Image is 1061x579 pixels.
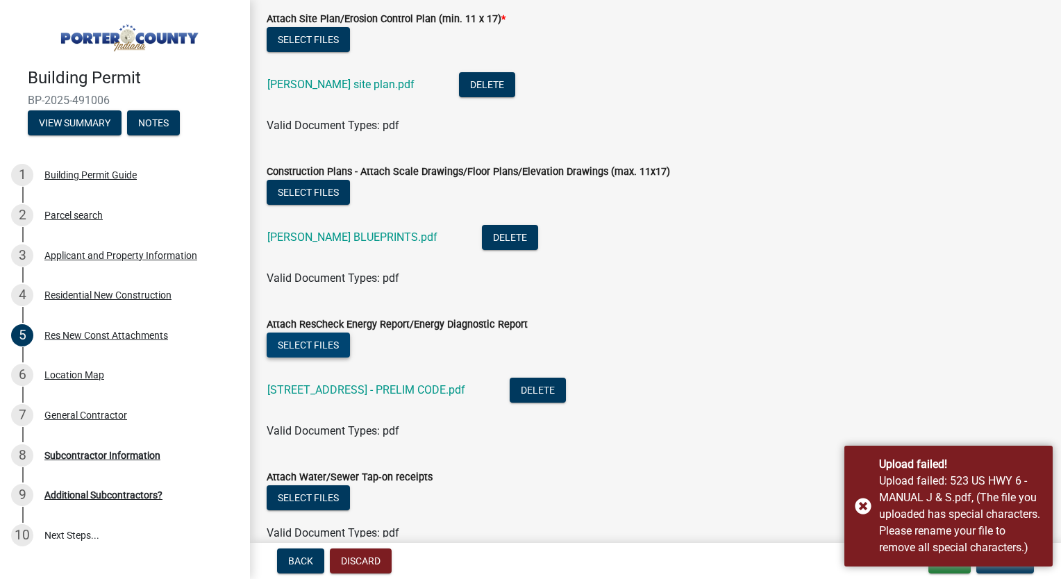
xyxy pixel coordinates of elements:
div: Res New Const Attachments [44,330,168,340]
div: Building Permit Guide [44,170,137,180]
button: Select files [267,485,350,510]
wm-modal-confirm: Delete Document [459,79,515,92]
div: Applicant and Property Information [44,251,197,260]
div: Residential New Construction [44,290,172,300]
wm-modal-confirm: Delete Document [482,232,538,245]
div: 6 [11,364,33,386]
label: Attach Water/Sewer Tap‐on receipts [267,473,433,482]
button: View Summary [28,110,122,135]
a: [STREET_ADDRESS] - PRELIM CODE.pdf [267,383,465,396]
div: General Contractor [44,410,127,420]
span: BP-2025-491006 [28,94,222,107]
div: Subcontractor Information [44,451,160,460]
button: Select files [267,27,350,52]
button: Delete [482,225,538,250]
button: Discard [330,548,392,573]
div: Additional Subcontractors? [44,490,162,500]
div: Parcel search [44,210,103,220]
div: 10 [11,524,33,546]
a: [PERSON_NAME] site plan.pdf [267,78,415,91]
label: Attach Site Plan/Erosion Control Plan (min. 11 x 17) [267,15,506,24]
a: [PERSON_NAME] BLUEPRINTS.pdf [267,230,437,244]
div: 3 [11,244,33,267]
div: Upload failed: 523 US HWY 6 - MANUAL J & S.pdf, (The file you uploaded has special characters. Pl... [879,473,1042,556]
div: 2 [11,204,33,226]
button: Select files [267,333,350,358]
label: Attach ResCheck Energy Report/Energy Diagnostic Report [267,320,528,330]
span: Valid Document Types: pdf [267,119,399,132]
div: 9 [11,484,33,506]
span: Back [288,555,313,567]
div: 5 [11,324,33,346]
div: 1 [11,164,33,186]
button: Delete [510,378,566,403]
button: Delete [459,72,515,97]
div: 7 [11,404,33,426]
div: Location Map [44,370,104,380]
h4: Building Permit [28,68,239,88]
div: 4 [11,284,33,306]
label: Construction Plans - Attach Scale Drawings/Floor Plans/Elevation Drawings (max. 11x17) [267,167,670,177]
button: Select files [267,180,350,205]
div: Upload failed! [879,456,1042,473]
span: Valid Document Types: pdf [267,424,399,437]
button: Back [277,548,324,573]
button: Notes [127,110,180,135]
span: Valid Document Types: pdf [267,271,399,285]
div: 8 [11,444,33,467]
wm-modal-confirm: Notes [127,118,180,129]
span: Valid Document Types: pdf [267,526,399,539]
img: Porter County, Indiana [28,15,228,53]
wm-modal-confirm: Delete Document [510,385,566,398]
wm-modal-confirm: Summary [28,118,122,129]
